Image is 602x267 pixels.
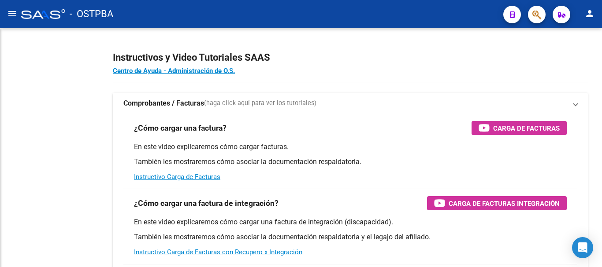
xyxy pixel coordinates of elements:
[204,99,316,108] span: (haga click aquí para ver los tutoriales)
[113,93,588,114] mat-expansion-panel-header: Comprobantes / Facturas(haga click aquí para ver los tutoriales)
[70,4,113,24] span: - OSTPBA
[449,198,560,209] span: Carga de Facturas Integración
[134,248,302,256] a: Instructivo Carga de Facturas con Recupero x Integración
[134,197,279,209] h3: ¿Cómo cargar una factura de integración?
[134,232,567,242] p: También les mostraremos cómo asociar la documentación respaldatoria y el legajo del afiliado.
[427,196,567,210] button: Carga de Facturas Integración
[134,217,567,227] p: En este video explicaremos cómo cargar una factura de integración (discapacidad).
[134,142,567,152] p: En este video explicaremos cómo cargar facturas.
[7,8,18,19] mat-icon: menu
[123,99,204,108] strong: Comprobantes / Facturas
[113,67,235,75] a: Centro de Ayuda - Administración de O.S.
[134,157,567,167] p: También les mostraremos cómo asociar la documentación respaldatoria.
[572,237,593,258] div: Open Intercom Messenger
[472,121,567,135] button: Carga de Facturas
[493,123,560,134] span: Carga de Facturas
[134,173,220,181] a: Instructivo Carga de Facturas
[584,8,595,19] mat-icon: person
[134,122,227,134] h3: ¿Cómo cargar una factura?
[113,49,588,66] h2: Instructivos y Video Tutoriales SAAS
